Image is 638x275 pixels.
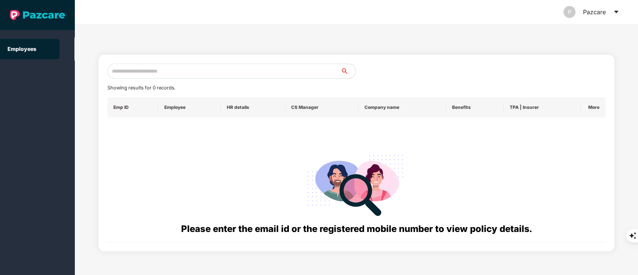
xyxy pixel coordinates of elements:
span: Please enter the email id or the registered mobile number to view policy details. [181,223,532,234]
a: Employees [7,46,36,52]
span: search [340,68,355,74]
th: Emp ID [107,97,159,117]
span: caret-down [613,9,619,15]
img: svg+xml;base64,PHN2ZyB4bWxucz0iaHR0cDovL3d3dy53My5vcmcvMjAwMC9zdmciIHdpZHRoPSIyODgiIGhlaWdodD0iMj... [302,146,410,222]
th: TPA | Insurer [504,97,581,117]
th: Employee [158,97,221,117]
th: More [581,97,606,117]
span: P [568,6,571,18]
button: search [340,64,356,79]
th: Company name [358,97,446,117]
th: CS Manager [285,97,358,117]
th: Benefits [446,97,503,117]
span: Showing results for 0 records. [107,85,175,91]
th: HR details [221,97,285,117]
